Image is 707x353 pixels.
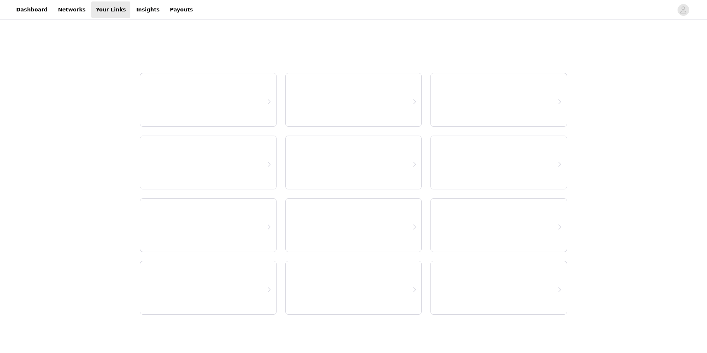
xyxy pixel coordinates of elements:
a: Payouts [165,1,197,18]
a: Insights [132,1,164,18]
div: avatar [680,4,687,16]
a: Dashboard [12,1,52,18]
a: Networks [53,1,90,18]
a: Your Links [91,1,130,18]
